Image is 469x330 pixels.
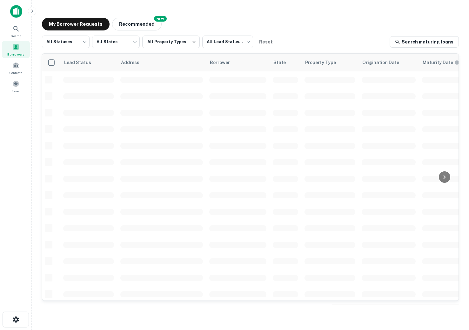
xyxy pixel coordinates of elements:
[256,36,276,48] button: Reset
[142,36,200,48] button: All Property Types
[60,54,117,71] th: Lead Status
[2,78,30,95] a: Saved
[121,59,148,66] span: Address
[390,36,459,48] a: Search maturing loans
[11,33,21,38] span: Search
[2,41,30,58] a: Borrowers
[64,59,99,66] span: Lead Status
[7,52,24,57] span: Borrowers
[301,54,358,71] th: Property Type
[202,34,253,50] div: All Lead Statuses
[423,59,453,66] h6: Maturity Date
[273,59,294,66] span: State
[423,59,468,66] span: Maturity dates displayed may be estimated. Please contact the lender for the most accurate maturi...
[305,59,344,66] span: Property Type
[10,70,22,75] span: Contacts
[210,59,238,66] span: Borrower
[42,34,90,50] div: All Statuses
[92,34,140,50] div: All States
[362,59,407,66] span: Origination Date
[206,54,270,71] th: Borrower
[112,18,162,30] button: Recommended
[117,54,206,71] th: Address
[423,59,459,66] div: Maturity dates displayed may be estimated. Please contact the lender for the most accurate maturi...
[2,59,30,76] a: Contacts
[154,16,167,22] div: NEW
[11,89,21,94] span: Saved
[358,54,419,71] th: Origination Date
[10,5,22,18] img: capitalize-icon.png
[437,279,469,310] iframe: Chat Widget
[42,18,110,30] button: My Borrower Requests
[2,23,30,40] a: Search
[270,54,301,71] th: State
